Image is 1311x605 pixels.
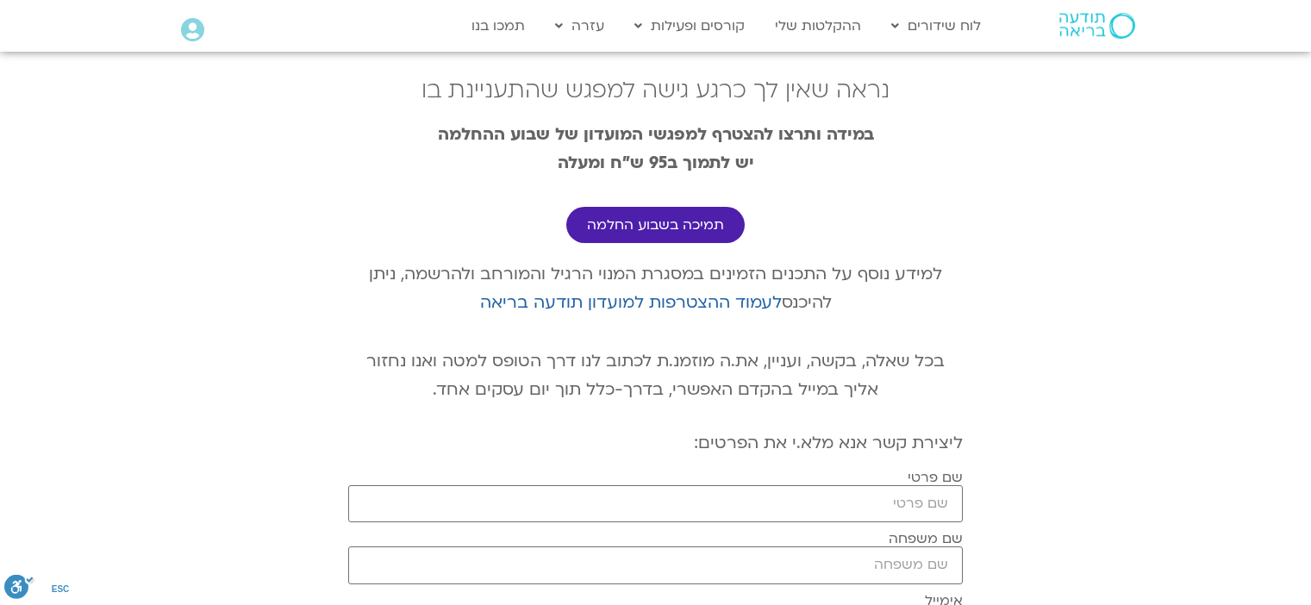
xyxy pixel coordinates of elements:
[463,9,534,42] a: תמכו בנו
[889,531,963,546] label: שם משפחה
[546,9,613,42] a: עזרה
[480,291,782,314] a: לעמוד ההצטרפות למועדון תודעה בריאה
[587,217,724,233] span: תמיכה בשבוע החלמה
[766,9,870,42] a: ההקלטות שלי
[348,347,963,404] p: בכל שאלה, בקשה, ועניין, את.ה מוזמנ.ת לכתוב לנו דרך הטופס למטה ואנו נחזור אליך במייל בהקדם האפשרי,...
[348,546,963,583] input: שם משפחה
[566,207,745,243] a: תמיכה בשבוע החלמה
[438,123,874,174] strong: במידה ותרצו להצטרף למפגשי המועדון של שבוע ההחלמה יש לתמוך ב95 ש״ח ומעלה
[348,260,963,317] p: למידע נוסף על התכנים הזמינים במסגרת המנוי הרגיל והמורחב ולהרשמה, ניתן להיכנס
[348,433,963,452] h2: ליצירת קשר אנא מלא.י את הפרטים:
[908,470,963,485] label: שם פרטי
[348,485,963,522] input: שם פרטי
[348,78,963,103] h2: נראה שאין לך כרגע גישה למפגש שהתעניינת בו
[626,9,753,42] a: קורסים ופעילות
[1059,13,1135,39] img: תודעה בריאה
[883,9,989,42] a: לוח שידורים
